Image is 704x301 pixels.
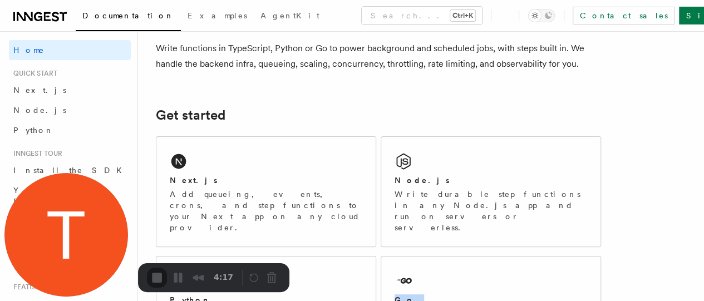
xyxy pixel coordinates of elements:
a: Contact sales [573,7,675,24]
span: Inngest tour [9,149,62,158]
h2: Node.js [395,175,450,186]
button: Toggle dark mode [528,9,555,22]
span: Node.js [13,106,66,115]
a: Home [9,40,131,60]
a: Next.jsAdd queueing, events, crons, and step functions to your Next app on any cloud provider. [156,136,376,247]
span: Next.js [13,86,66,95]
p: Write durable step functions in any Node.js app and run on servers or serverless. [395,189,587,233]
span: Install the SDK [13,166,129,175]
p: Add queueing, events, crons, and step functions to your Next app on any cloud provider. [170,189,362,233]
span: AgentKit [260,11,319,20]
a: Next.js [9,80,131,100]
a: Examples [181,3,254,30]
a: Node.js [9,100,131,120]
a: AgentKit [254,3,326,30]
a: Python [9,120,131,140]
p: Write functions in TypeScript, Python or Go to power background and scheduled jobs, with steps bu... [156,41,601,72]
span: Home [13,45,45,56]
span: Documentation [82,11,174,20]
h2: Next.js [170,175,218,186]
a: Node.jsWrite durable step functions in any Node.js app and run on servers or serverless. [381,136,601,247]
a: Get started [156,107,225,123]
span: Python [13,126,54,135]
span: Quick start [9,69,57,78]
span: Examples [188,11,247,20]
a: Documentation [76,3,181,31]
a: Install the SDK [9,160,131,180]
button: Search...Ctrl+K [362,7,482,24]
kbd: Ctrl+K [450,10,475,21]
